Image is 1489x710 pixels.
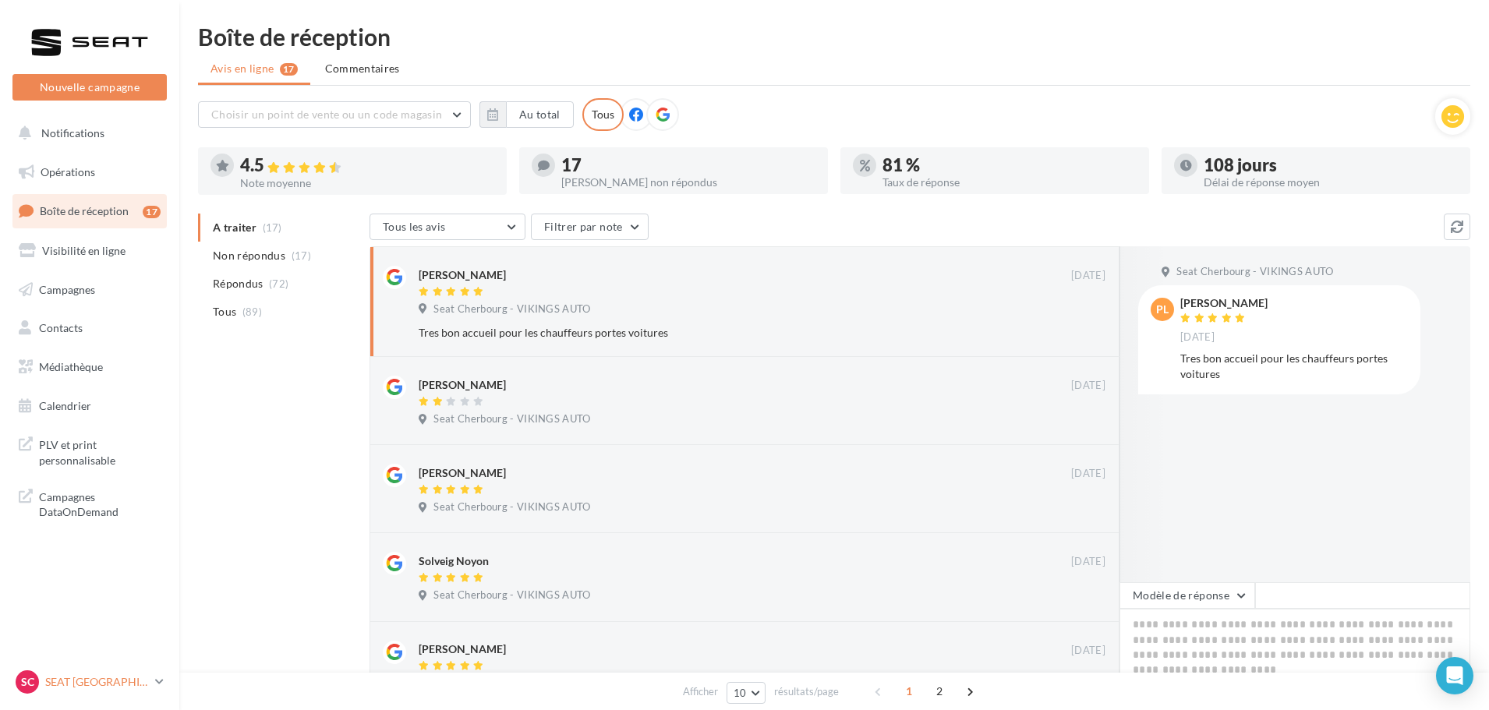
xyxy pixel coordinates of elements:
[1071,379,1105,393] span: [DATE]
[45,674,149,690] p: SEAT [GEOGRAPHIC_DATA]
[383,220,446,233] span: Tous les avis
[1071,555,1105,569] span: [DATE]
[1156,302,1169,317] span: PL
[39,360,103,373] span: Médiathèque
[9,194,170,228] a: Boîte de réception17
[242,306,262,318] span: (89)
[419,465,506,481] div: [PERSON_NAME]
[561,177,815,188] div: [PERSON_NAME] non répondus
[41,126,104,140] span: Notifications
[683,684,718,699] span: Afficher
[1071,644,1105,658] span: [DATE]
[1071,269,1105,283] span: [DATE]
[582,98,624,131] div: Tous
[1071,467,1105,481] span: [DATE]
[897,679,921,704] span: 1
[198,25,1470,48] div: Boîte de réception
[9,117,164,150] button: Notifications
[561,157,815,174] div: 17
[213,276,263,291] span: Répondus
[1204,177,1458,188] div: Délai de réponse moyen
[1436,657,1473,694] div: Open Intercom Messenger
[211,108,442,121] span: Choisir un point de vente ou un code magasin
[1119,582,1255,609] button: Modèle de réponse
[1180,298,1268,309] div: [PERSON_NAME]
[419,641,506,657] div: [PERSON_NAME]
[41,165,95,178] span: Opérations
[9,235,170,267] a: Visibilité en ligne
[240,157,494,175] div: 4.5
[734,687,747,699] span: 10
[433,588,590,602] span: Seat Cherbourg - VIKINGS AUTO
[40,204,129,217] span: Boîte de réception
[506,101,574,128] button: Au total
[882,177,1137,188] div: Taux de réponse
[370,214,525,240] button: Tous les avis
[927,679,952,704] span: 2
[882,157,1137,174] div: 81 %
[9,156,170,189] a: Opérations
[39,321,83,334] span: Contacts
[419,553,489,569] div: Solveig Noyon
[433,302,590,316] span: Seat Cherbourg - VIKINGS AUTO
[419,377,506,393] div: [PERSON_NAME]
[9,351,170,383] a: Médiathèque
[433,412,590,426] span: Seat Cherbourg - VIKINGS AUTO
[42,244,126,257] span: Visibilité en ligne
[774,684,839,699] span: résultats/page
[479,101,574,128] button: Au total
[325,61,400,76] span: Commentaires
[12,74,167,101] button: Nouvelle campagne
[1176,265,1333,279] span: Seat Cherbourg - VIKINGS AUTO
[419,325,1004,341] div: Tres bon accueil pour les chauffeurs portes voitures
[531,214,649,240] button: Filtrer par note
[269,277,288,290] span: (72)
[39,434,161,468] span: PLV et print personnalisable
[9,312,170,344] a: Contacts
[213,248,285,263] span: Non répondus
[1180,330,1215,344] span: [DATE]
[21,674,34,690] span: SC
[143,206,161,218] div: 17
[433,500,590,514] span: Seat Cherbourg - VIKINGS AUTO
[198,101,471,128] button: Choisir un point de vente ou un code magasin
[39,399,91,412] span: Calendrier
[39,282,95,295] span: Campagnes
[9,390,170,422] a: Calendrier
[9,274,170,306] a: Campagnes
[12,667,167,697] a: SC SEAT [GEOGRAPHIC_DATA]
[9,428,170,474] a: PLV et print personnalisable
[39,486,161,520] span: Campagnes DataOnDemand
[213,304,236,320] span: Tous
[727,682,766,704] button: 10
[240,178,494,189] div: Note moyenne
[9,480,170,526] a: Campagnes DataOnDemand
[292,249,311,262] span: (17)
[1180,351,1408,382] div: Tres bon accueil pour les chauffeurs portes voitures
[1204,157,1458,174] div: 108 jours
[419,267,506,283] div: [PERSON_NAME]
